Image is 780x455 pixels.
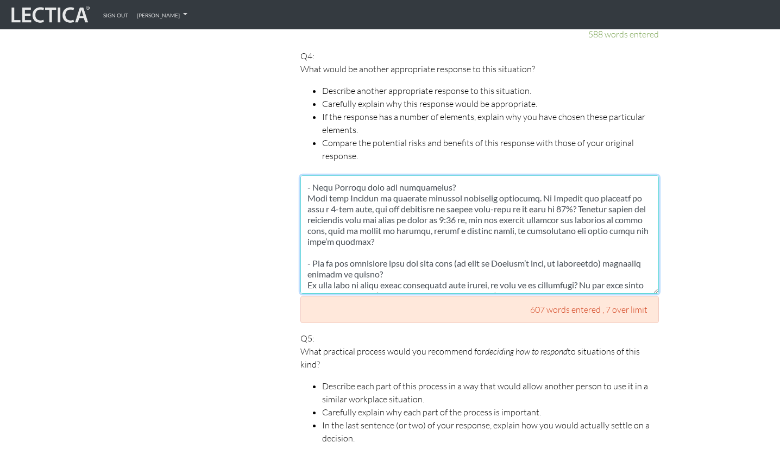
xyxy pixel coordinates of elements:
[300,175,659,294] textarea: Lo ipsumdo sitametc adipisc Elitsed'd eiusm temporin utla etd magn al "E" adminim, ven quis nos e...
[300,296,659,323] div: 607 words entered
[322,136,659,162] li: Compare the potential risks and benefits of this response with those of your original response.
[300,49,659,162] p: Q4:
[602,304,647,315] span: , 7 over limit
[300,62,659,75] p: What would be another appropriate response to this situation?
[9,4,90,25] img: lecticalive
[99,4,133,25] a: Sign out
[133,4,192,25] a: [PERSON_NAME]
[300,332,659,445] p: Q5:
[300,28,659,41] div: 588 words entered
[485,346,568,357] em: deciding how to respond
[300,345,659,371] p: What practical process would you recommend for to situations of this kind?
[322,110,659,136] li: If the response has a number of elements, explain why you have chosen these particular elements.
[322,406,659,419] li: Carefully explain why each part of the process is important.
[322,97,659,110] li: Carefully explain why this response would be appropriate.
[322,84,659,97] li: Describe another appropriate response to this situation.
[322,380,659,406] li: Describe each part of this process in a way that would allow another person to use it in a simila...
[322,419,659,445] li: In the last sentence (or two) of your response, explain how you would actually settle on a decision.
